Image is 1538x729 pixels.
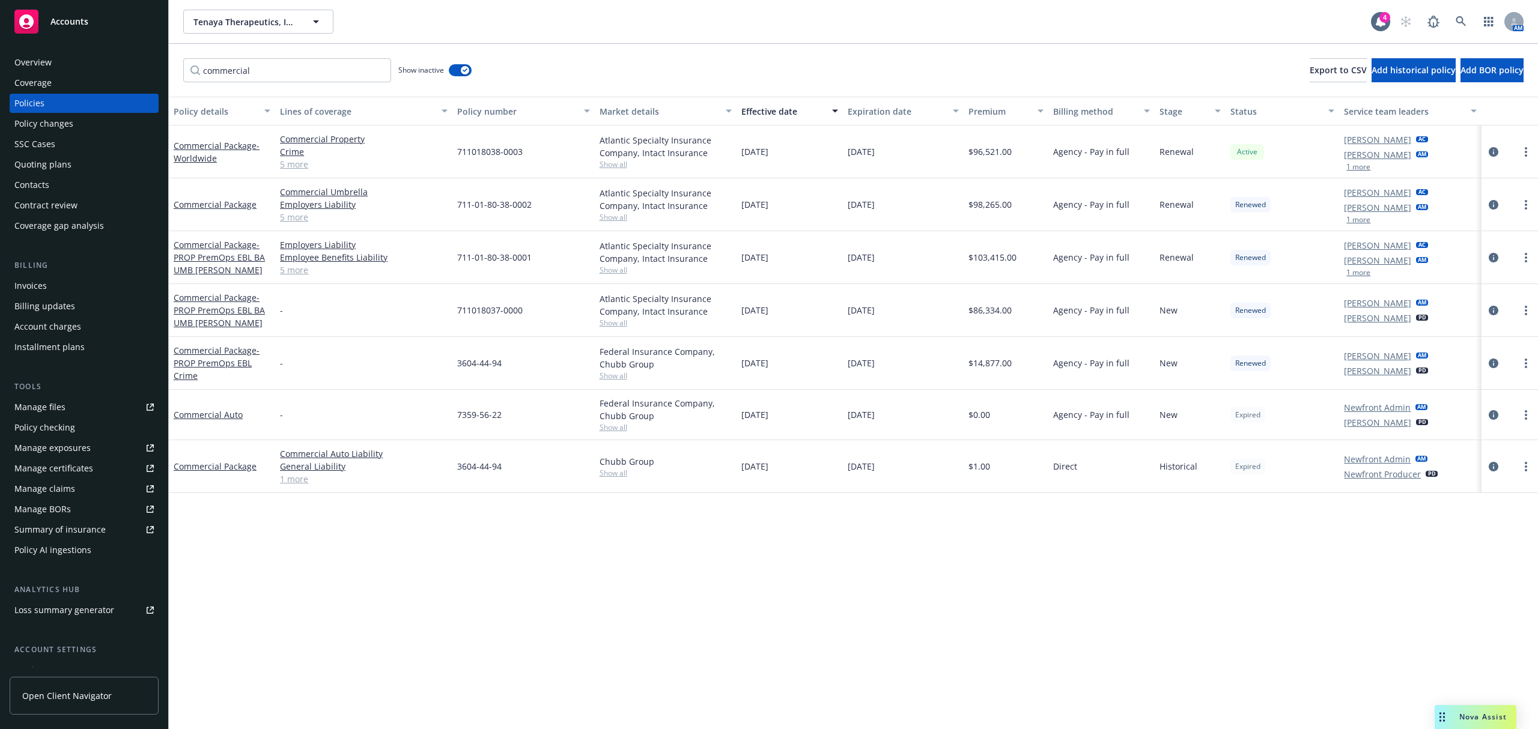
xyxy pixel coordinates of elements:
[1235,358,1266,369] span: Renewed
[174,292,265,328] a: Commercial Package
[741,145,768,158] span: [DATE]
[174,345,260,381] span: - PROP PremOps EBL Crime
[280,186,448,198] a: Commercial Umbrella
[1344,105,1463,118] div: Service team leaders
[600,212,732,222] span: Show all
[964,97,1049,126] button: Premium
[595,97,737,126] button: Market details
[1344,254,1411,267] a: [PERSON_NAME]
[14,135,55,154] div: SSC Cases
[600,318,732,328] span: Show all
[1160,460,1197,473] span: Historical
[280,251,448,264] a: Employee Benefits Liability
[280,198,448,211] a: Employers Liability
[848,198,875,211] span: [DATE]
[174,345,260,381] a: Commercial Package
[174,239,265,276] a: Commercial Package
[741,357,768,369] span: [DATE]
[1344,401,1411,414] a: Newfront Admin
[10,337,159,357] a: Installment plans
[1449,10,1473,34] a: Search
[741,105,825,118] div: Effective date
[1346,163,1370,171] button: 1 more
[968,198,1012,211] span: $98,265.00
[968,357,1012,369] span: $14,877.00
[1459,712,1507,722] span: Nova Assist
[600,105,719,118] div: Market details
[14,661,66,680] div: Service team
[174,140,260,164] span: - Worldwide
[1160,105,1208,118] div: Stage
[1344,297,1411,309] a: [PERSON_NAME]
[10,584,159,596] div: Analytics hub
[1344,239,1411,252] a: [PERSON_NAME]
[14,520,106,539] div: Summary of insurance
[1519,145,1533,159] a: more
[1460,58,1524,82] button: Add BOR policy
[10,459,159,478] a: Manage certificates
[457,198,532,211] span: 711-01-80-38-0002
[14,479,75,498] div: Manage claims
[1344,133,1411,146] a: [PERSON_NAME]
[1519,303,1533,318] a: more
[398,65,444,75] span: Show inactive
[741,251,768,264] span: [DATE]
[10,135,159,154] a: SSC Cases
[457,357,502,369] span: 3604-44-94
[457,460,502,473] span: 3604-44-94
[1053,105,1137,118] div: Billing method
[452,97,594,126] button: Policy number
[1486,356,1501,371] a: circleInformation
[14,155,71,174] div: Quoting plans
[457,408,502,421] span: 7359-56-22
[1235,305,1266,316] span: Renewed
[1486,145,1501,159] a: circleInformation
[280,211,448,223] a: 5 more
[1235,461,1260,472] span: Expired
[1486,250,1501,265] a: circleInformation
[1053,357,1129,369] span: Agency - Pay in full
[1519,459,1533,474] a: more
[14,459,93,478] div: Manage certificates
[14,73,52,92] div: Coverage
[600,345,732,371] div: Federal Insurance Company, Chubb Group
[1344,349,1411,362] a: [PERSON_NAME]
[1519,250,1533,265] a: more
[848,357,875,369] span: [DATE]
[10,500,159,519] a: Manage BORs
[741,304,768,316] span: [DATE]
[14,94,44,113] div: Policies
[457,251,532,264] span: 711-01-80-38-0001
[1435,705,1516,729] button: Nova Assist
[1344,453,1411,465] a: Newfront Admin
[848,460,875,473] span: [DATE]
[10,418,159,437] a: Policy checking
[600,134,732,159] div: Atlantic Specialty Insurance Company, Intact Insurance
[968,251,1017,264] span: $103,415.00
[1160,198,1194,211] span: Renewal
[741,460,768,473] span: [DATE]
[1339,97,1481,126] button: Service team leaders
[280,460,448,473] a: General Liability
[14,114,73,133] div: Policy changes
[848,145,875,158] span: [DATE]
[10,297,159,316] a: Billing updates
[10,381,159,393] div: Tools
[600,187,732,212] div: Atlantic Specialty Insurance Company, Intact Insurance
[1160,357,1178,369] span: New
[10,155,159,174] a: Quoting plans
[174,239,265,276] span: - PROP PremOps EBL BA UMB [PERSON_NAME]
[968,145,1012,158] span: $96,521.00
[600,240,732,265] div: Atlantic Specialty Insurance Company, Intact Insurance
[600,397,732,422] div: Federal Insurance Company, Chubb Group
[169,97,275,126] button: Policy details
[848,251,875,264] span: [DATE]
[1344,201,1411,214] a: [PERSON_NAME]
[10,438,159,458] a: Manage exposures
[10,73,159,92] a: Coverage
[280,238,448,251] a: Employers Liability
[50,17,88,26] span: Accounts
[1519,198,1533,212] a: more
[174,199,257,210] a: Commercial Package
[1394,10,1418,34] a: Start snowing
